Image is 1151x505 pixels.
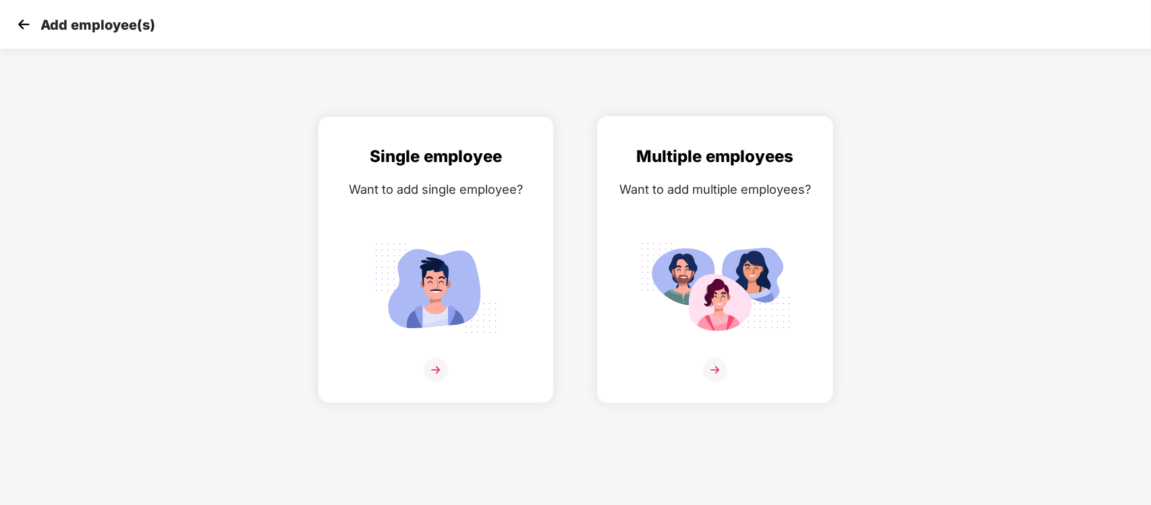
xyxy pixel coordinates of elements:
img: svg+xml;base64,PHN2ZyB4bWxucz0iaHR0cDovL3d3dy53My5vcmcvMjAwMC9zdmciIHdpZHRoPSIzMCIgaGVpZ2h0PSIzMC... [13,14,34,34]
div: Multiple employees [611,144,819,169]
div: Want to add multiple employees? [611,180,819,199]
img: svg+xml;base64,PHN2ZyB4bWxucz0iaHR0cDovL3d3dy53My5vcmcvMjAwMC9zdmciIGlkPSJNdWx0aXBsZV9lbXBsb3llZS... [640,236,791,341]
p: Add employee(s) [40,17,155,33]
div: Want to add single employee? [332,180,540,199]
div: Single employee [332,144,540,169]
img: svg+xml;base64,PHN2ZyB4bWxucz0iaHR0cDovL3d3dy53My5vcmcvMjAwMC9zdmciIHdpZHRoPSIzNiIgaGVpZ2h0PSIzNi... [424,358,448,382]
img: svg+xml;base64,PHN2ZyB4bWxucz0iaHR0cDovL3d3dy53My5vcmcvMjAwMC9zdmciIGlkPSJTaW5nbGVfZW1wbG95ZWUiIH... [360,236,511,341]
img: svg+xml;base64,PHN2ZyB4bWxucz0iaHR0cDovL3d3dy53My5vcmcvMjAwMC9zdmciIHdpZHRoPSIzNiIgaGVpZ2h0PSIzNi... [703,358,727,382]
